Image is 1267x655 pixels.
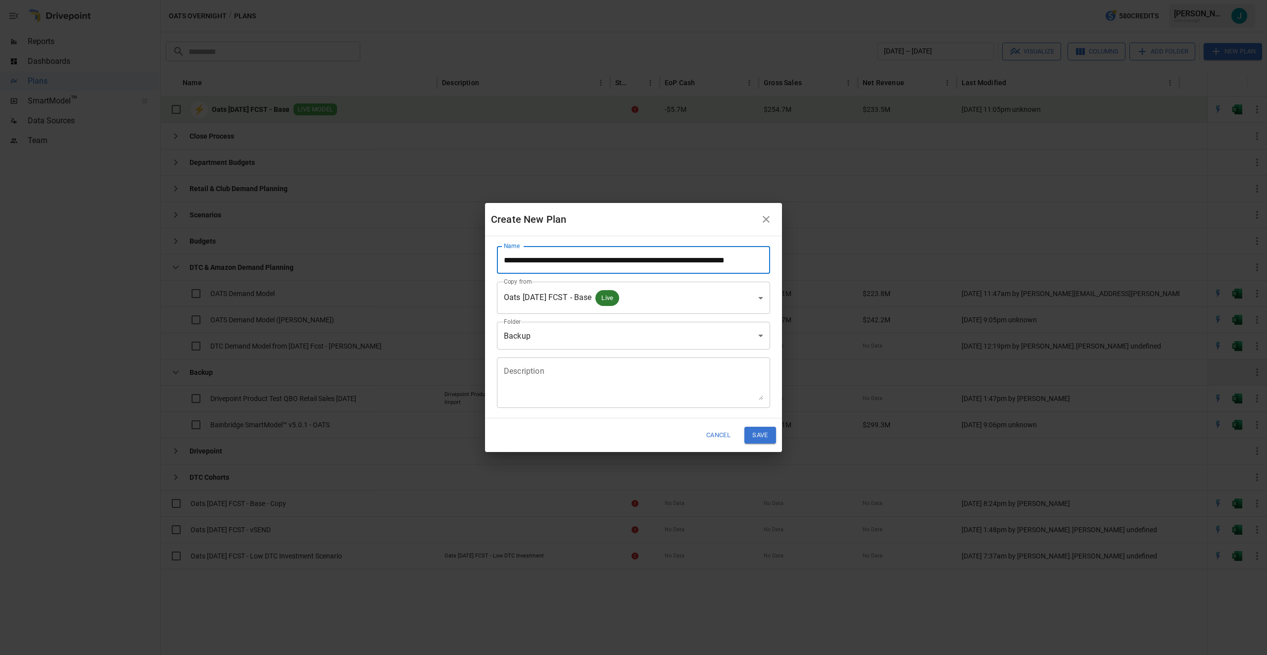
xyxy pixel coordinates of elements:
label: Copy from [504,277,532,286]
span: Live [595,292,619,303]
div: Backup [497,322,770,350]
div: Create New Plan [491,211,756,227]
label: Folder [504,317,521,326]
span: Oats [DATE] FCST - Base [504,293,591,302]
label: Name [504,242,520,250]
button: Cancel [700,427,737,443]
button: Save [744,427,776,443]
